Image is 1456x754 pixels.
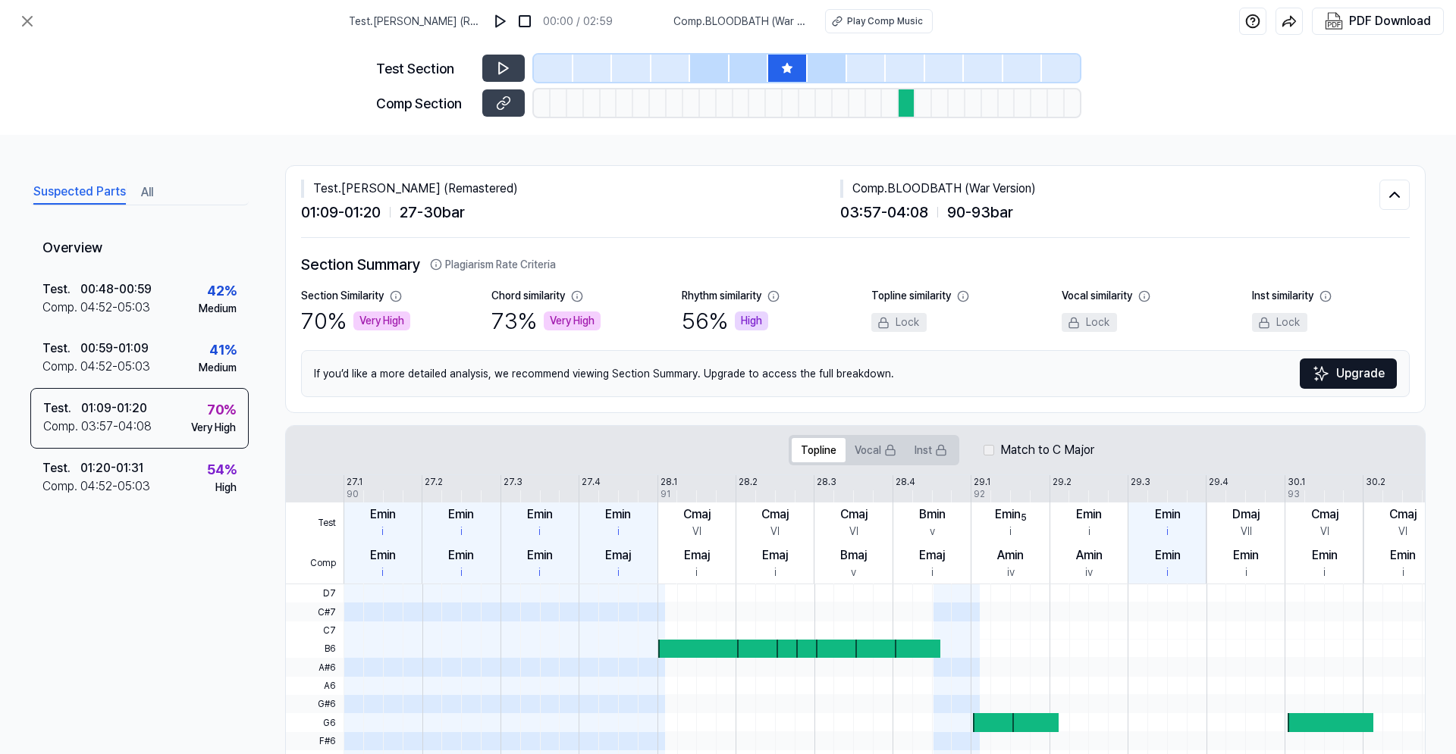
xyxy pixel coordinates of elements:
div: 00:48 - 00:59 [80,280,152,299]
div: Emin [1155,505,1181,524]
div: Cmaj [683,505,711,524]
span: 27 - 30 bar [400,201,465,224]
div: Emin [1233,546,1259,565]
div: 29.4 [1209,475,1228,489]
div: i [460,524,463,540]
div: 00:00 / 02:59 [543,14,613,30]
span: B6 [286,640,344,658]
div: Very High [353,311,410,330]
div: i [538,565,541,580]
div: Emin [605,505,631,524]
img: help [1245,14,1260,29]
button: Inst [905,438,956,462]
div: Lock [1252,313,1307,332]
button: Vocal [846,438,905,462]
button: All [141,180,153,205]
img: share [1282,14,1297,29]
div: Emaj [919,546,945,565]
div: i [1323,565,1326,580]
div: 29.3 [1131,475,1150,489]
button: Topline [792,438,846,462]
div: i [1088,524,1090,540]
div: 90 [347,487,359,501]
span: 90 - 93 bar [947,201,1013,224]
h2: Section Summary [301,253,1410,276]
div: 01:09 - 01:20 [81,399,147,418]
span: G6 [286,713,344,731]
button: Play Comp Music [825,9,933,33]
span: 01:09 - 01:20 [301,201,381,224]
div: Emin [448,505,474,524]
span: G#6 [286,695,344,713]
div: 01:20 - 01:31 [80,459,143,477]
div: Dmaj [1232,505,1260,524]
div: Emaj [684,546,710,565]
span: C#7 [286,602,344,621]
div: Emin [370,546,396,565]
button: Suspected Parts [33,180,126,205]
div: Topline similarity [871,288,951,304]
div: i [617,565,620,580]
div: Test . [PERSON_NAME] (Remastered) [301,180,840,198]
div: i [774,565,777,580]
button: PDF Download [1322,8,1434,34]
div: Test Section [376,58,473,79]
div: Chord similarity [491,288,565,304]
div: 30.1 [1288,475,1305,489]
div: VI [849,524,858,540]
div: i [931,565,934,580]
span: Comp [286,543,344,584]
div: Lock [871,313,927,332]
div: 28.2 [739,475,758,489]
div: 28.1 [661,475,677,489]
div: Test . [42,459,80,477]
img: stop [517,14,532,29]
span: F#6 [286,732,344,750]
a: SparklesUpgrade [1300,358,1397,389]
img: play [493,14,508,29]
div: Comp . [42,477,80,496]
div: iv [1007,565,1015,580]
div: 41 % [209,339,237,360]
div: i [695,565,698,580]
div: PDF Download [1349,11,1431,31]
div: 00:59 - 01:09 [80,339,149,358]
div: 92 [974,487,985,501]
div: Emin [995,505,1027,524]
div: Emin [527,546,553,565]
div: Cmaj [761,505,789,524]
div: Comp . [42,358,80,376]
div: 29.1 [974,475,990,489]
div: VI [1320,524,1329,540]
div: Medium [199,301,237,317]
div: 42 % [207,280,237,301]
div: Comp . BLOODBATH (War Version) [840,180,1379,198]
span: 03:57 - 04:08 [840,201,928,224]
label: Match to C Major [1000,441,1094,459]
div: Cmaj [840,505,868,524]
span: D7 [286,584,344,602]
div: Test . [42,280,80,299]
div: 54 % [207,459,237,480]
div: i [617,524,620,540]
div: 27.4 [582,475,601,489]
div: VI [692,524,701,540]
div: 91 [661,487,670,501]
div: Emin [527,505,553,524]
div: Cmaj [1389,505,1417,524]
div: i [538,524,541,540]
div: i [381,524,384,540]
div: Emin [1390,546,1416,565]
div: Play Comp Music [847,14,923,28]
div: i [1166,524,1169,540]
div: Emin [1312,546,1338,565]
div: Test . [43,399,81,418]
span: A#6 [286,658,344,676]
div: 04:52 - 05:03 [80,299,150,317]
div: 29.2 [1053,475,1072,489]
div: Bmaj [840,546,867,565]
div: v [851,565,856,580]
div: Amin [1076,546,1103,565]
div: High [215,480,237,496]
